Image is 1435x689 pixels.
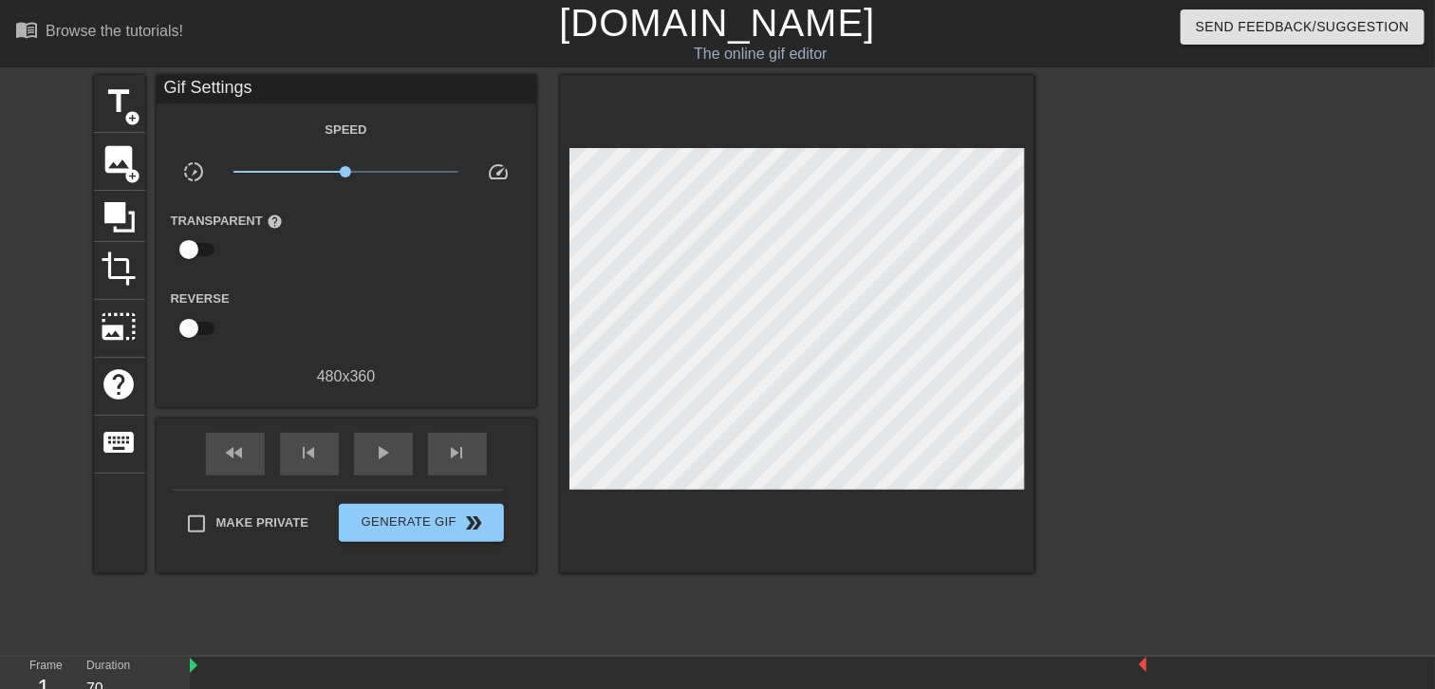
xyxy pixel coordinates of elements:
span: image [102,141,138,177]
span: add_circle [125,110,141,126]
span: menu_book [15,18,38,41]
span: title [102,84,138,120]
span: fast_rewind [224,441,247,464]
div: 480 x 360 [157,365,536,388]
a: Browse the tutorials! [15,18,183,47]
label: Transparent [171,212,283,231]
span: play_arrow [372,441,395,464]
span: help [267,214,283,230]
span: keyboard [102,424,138,460]
div: The online gif editor [488,43,1034,65]
span: help [102,366,138,402]
span: photo_size_select_large [102,308,138,344]
span: skip_previous [298,441,321,464]
span: speed [487,160,510,183]
span: slow_motion_video [182,160,205,183]
span: double_arrow [462,512,485,534]
img: bound-end.png [1139,657,1146,672]
span: add_circle [125,168,141,184]
button: Generate Gif [339,504,503,542]
button: Send Feedback/Suggestion [1181,9,1425,45]
div: Browse the tutorials! [46,23,183,39]
span: skip_next [446,441,469,464]
span: Make Private [216,513,309,532]
label: Reverse [171,289,230,308]
span: Generate Gif [346,512,495,534]
a: [DOMAIN_NAME] [559,2,875,44]
span: Send Feedback/Suggestion [1196,15,1409,39]
label: Speed [325,121,366,140]
div: Gif Settings [157,75,536,103]
label: Duration [86,661,130,672]
span: crop [102,251,138,287]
